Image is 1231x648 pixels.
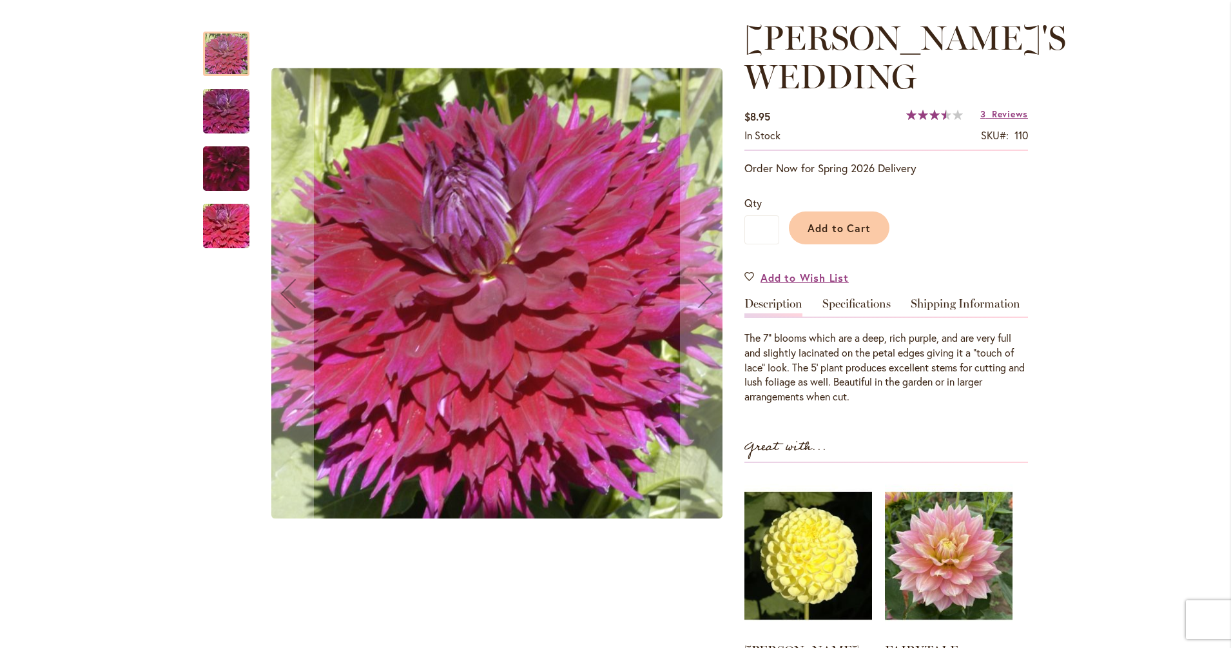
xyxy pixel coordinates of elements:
[992,108,1028,120] span: Reviews
[885,476,1013,636] img: FAIRYTALE
[981,128,1009,142] strong: SKU
[180,195,273,257] img: Jennifer's Wedding
[262,19,732,569] div: Jennifer's Wedding
[980,108,1028,120] a: 3 Reviews
[744,110,770,123] span: $8.95
[744,298,802,317] a: Description
[789,211,889,244] button: Add to Cart
[744,476,872,636] img: NETTIE
[980,108,986,120] span: 3
[203,76,262,133] div: Jennifer's Wedding
[203,191,249,248] div: Jennifer's Wedding
[744,17,1066,97] span: [PERSON_NAME]'S WEDDING
[262,19,791,569] div: Product Images
[203,133,262,191] div: Jennifer's Wedding
[906,110,963,120] div: 71%
[744,298,1028,404] div: Detailed Product Info
[271,68,722,519] img: Jennifer's Wedding
[680,19,732,569] button: Next
[744,161,1028,176] p: Order Now for Spring 2026 Delivery
[761,270,849,285] span: Add to Wish List
[180,81,273,142] img: Jennifer's Wedding
[1014,128,1028,143] div: 110
[744,437,827,458] strong: Great with...
[808,221,871,235] span: Add to Cart
[744,331,1028,404] div: The 7" blooms which are a deep, rich purple, and are very full and slightly lacinated on the peta...
[744,128,780,143] div: Availability
[262,19,732,569] div: Jennifer's WeddingJennifer's WeddingJennifer's Wedding
[744,270,849,285] a: Add to Wish List
[10,602,46,638] iframe: Launch Accessibility Center
[822,298,891,317] a: Specifications
[262,19,314,569] button: Previous
[744,128,780,142] span: In stock
[911,298,1020,317] a: Shipping Information
[182,124,271,213] img: Jennifer's Wedding
[203,19,262,76] div: Jennifer's Wedding
[744,196,762,210] span: Qty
